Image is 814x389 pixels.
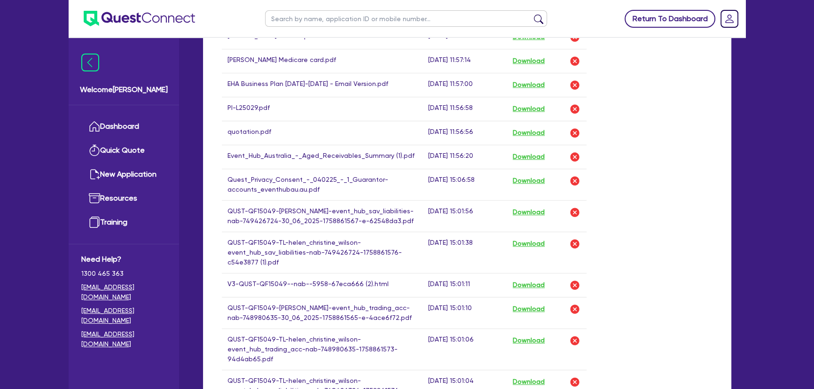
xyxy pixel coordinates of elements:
[423,145,507,169] td: [DATE] 11:56:20
[569,175,580,187] img: delete-icon
[569,303,580,315] img: delete-icon
[512,303,545,315] button: Download
[89,217,100,228] img: training
[81,254,166,265] span: Need Help?
[222,121,423,145] td: quotation.pdf
[81,282,166,302] a: [EMAIL_ADDRESS][DOMAIN_NAME]
[222,297,423,328] td: QUST-QF15049-[PERSON_NAME]-event_hub_trading_acc-nab-748980635-30_06_2025-1758861565-e-4ace6f72.pdf
[222,328,423,370] td: QUST-QF15049-TL-helen_christine_wilson-event_hub_trading_acc-nab-748980635-1758861573-94d4ab65.pdf
[84,11,195,26] img: quest-connect-logo-blue
[569,280,580,291] img: delete-icon
[569,127,580,139] img: delete-icon
[81,210,166,234] a: Training
[512,127,545,139] button: Download
[423,121,507,145] td: [DATE] 11:56:56
[81,306,166,326] a: [EMAIL_ADDRESS][DOMAIN_NAME]
[89,169,100,180] img: new-application
[569,238,580,249] img: delete-icon
[512,79,545,91] button: Download
[423,328,507,370] td: [DATE] 15:01:06
[512,206,545,218] button: Download
[222,273,423,297] td: V3-QUST-QF15049--nab--5958-67eca666 (2).html
[569,103,580,115] img: delete-icon
[423,232,507,273] td: [DATE] 15:01:38
[222,49,423,73] td: [PERSON_NAME] Medicare card.pdf
[89,145,100,156] img: quick-quote
[569,79,580,91] img: delete-icon
[512,55,545,67] button: Download
[81,54,99,71] img: icon-menu-close
[81,187,166,210] a: Resources
[423,49,507,73] td: [DATE] 11:57:14
[625,10,715,28] a: Return To Dashboard
[512,238,545,250] button: Download
[81,139,166,163] a: Quick Quote
[569,207,580,218] img: delete-icon
[512,103,545,115] button: Download
[423,169,507,200] td: [DATE] 15:06:58
[512,376,545,388] button: Download
[80,84,168,95] span: Welcome [PERSON_NAME]
[222,232,423,273] td: QUST-QF15049-TL-helen_christine_wilson-event_hub_sav_liabilities-nab-749426724-1758861576-c54e387...
[222,145,423,169] td: Event_Hub_Australia_-_Aged_Receivables_Summary (1).pdf
[423,97,507,121] td: [DATE] 11:56:58
[81,115,166,139] a: Dashboard
[569,335,580,346] img: delete-icon
[512,175,545,187] button: Download
[222,97,423,121] td: PI-L25029.pdf
[222,169,423,200] td: Quest_Privacy_Consent_-_040225_-_1_Guarantor-accounts_eventhubau.au.pdf
[81,163,166,187] a: New Application
[222,73,423,97] td: EHA Business Plan [DATE]-[DATE] - Email Version.pdf
[81,329,166,349] a: [EMAIL_ADDRESS][DOMAIN_NAME]
[569,151,580,163] img: delete-icon
[569,376,580,388] img: delete-icon
[265,10,547,27] input: Search by name, application ID or mobile number...
[222,200,423,232] td: QUST-QF15049-[PERSON_NAME]-event_hub_sav_liabilities-nab-749426724-30_06_2025-1758861567-e-62548d...
[423,297,507,328] td: [DATE] 15:01:10
[512,151,545,163] button: Download
[717,7,742,31] a: Dropdown toggle
[423,73,507,97] td: [DATE] 11:57:00
[512,279,545,291] button: Download
[81,269,166,279] span: 1300 465 363
[423,273,507,297] td: [DATE] 15:01:11
[569,55,580,67] img: delete-icon
[512,335,545,347] button: Download
[423,200,507,232] td: [DATE] 15:01:56
[89,193,100,204] img: resources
